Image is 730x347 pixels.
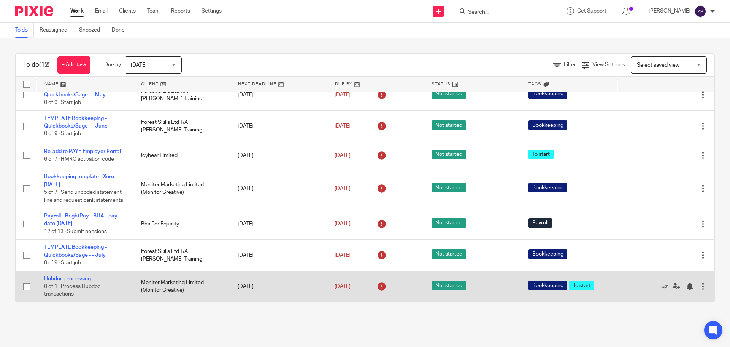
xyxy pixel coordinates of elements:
span: [DATE] [335,153,351,158]
td: Icybear Limited [133,142,230,169]
a: TEMPLATE Bookkeeping - Quickbooks/Sage - - July [44,245,107,257]
td: [DATE] [230,79,327,110]
img: Pixie [15,6,53,16]
td: [DATE] [230,169,327,208]
a: Re-add to PAYE Employer Portal [44,149,121,154]
span: Not started [432,150,466,159]
td: [DATE] [230,240,327,271]
td: Monitor Marketing Limited (Monitor Creative) [133,169,230,208]
span: Tags [528,82,541,86]
span: 5 of 7 · Send uncoded statement line and request bank statements [44,190,123,203]
span: Not started [432,120,466,130]
a: Work [70,7,84,15]
span: [DATE] [335,123,351,129]
td: Bha For Equality [133,208,230,240]
input: Search [467,9,536,16]
a: + Add task [57,56,90,74]
img: svg%3E [694,5,706,18]
td: Monitor Marketing Limited (Monitor Creative) [133,271,230,302]
a: To do [15,23,34,38]
a: Reassigned [40,23,73,38]
td: [DATE] [230,208,327,240]
span: Bookkeeping [528,120,567,130]
span: Not started [432,281,466,290]
span: 0 of 9 · Start job [44,100,81,105]
span: [DATE] [335,221,351,227]
span: Not started [432,183,466,192]
a: Clients [119,7,136,15]
span: Not started [432,249,466,259]
td: Forest Skills Ltd T/A [PERSON_NAME] Training [133,79,230,110]
a: TEMPLATE Bookkeeping - Quickbooks/Sage - - June [44,116,108,129]
span: Filter [564,62,576,67]
span: [DATE] [335,253,351,258]
span: Bookkeeping [528,249,567,259]
p: Due by [104,61,121,69]
span: To start [569,281,594,290]
a: Bookkeeping template - Xero - [DATE] [44,174,117,187]
a: Snoozed [79,23,106,38]
td: Forest Skills Ltd T/A [PERSON_NAME] Training [133,110,230,142]
a: TEMPLATE Bookkeeping - Quickbooks/Sage - - May [44,85,107,98]
span: [DATE] [335,186,351,191]
a: Mark as done [661,283,673,290]
span: (12) [39,62,50,68]
td: [DATE] [230,271,327,302]
span: Bookkeeping [528,183,567,192]
span: [DATE] [131,62,147,68]
p: [PERSON_NAME] [649,7,690,15]
h1: To do [23,61,50,69]
a: Hubdoc processing [44,276,91,281]
span: 6 of 7 · HMRC activation code [44,157,114,162]
span: Select saved view [637,62,679,68]
span: Not started [432,218,466,228]
span: 0 of 1 · Process Hubdoc transactions [44,284,101,297]
span: [DATE] [335,92,351,98]
span: 0 of 9 · Start job [44,260,81,265]
td: Forest Skills Ltd T/A [PERSON_NAME] Training [133,240,230,271]
a: Email [95,7,108,15]
a: Settings [202,7,222,15]
span: Payroll [528,218,552,228]
span: 12 of 13 · Submit pensions [44,229,107,234]
a: Reports [171,7,190,15]
span: Not started [432,89,466,99]
span: View Settings [592,62,625,67]
a: Team [147,7,160,15]
span: Bookkeeping [528,89,567,99]
span: [DATE] [335,284,351,289]
a: Payroll - BrightPay - BHA - pay date [DATE] [44,213,117,226]
td: [DATE] [230,142,327,169]
span: Bookkeeping [528,281,567,290]
a: Done [112,23,130,38]
span: Get Support [577,8,606,14]
td: [DATE] [230,110,327,142]
span: 0 of 9 · Start job [44,131,81,137]
span: To start [528,150,554,159]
